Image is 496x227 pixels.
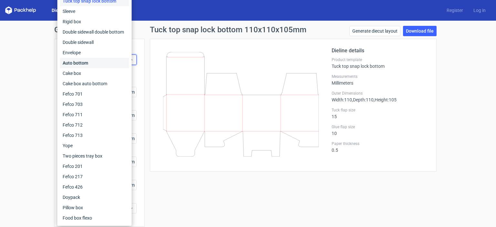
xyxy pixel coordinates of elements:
[332,91,429,96] label: Outer Dimensions
[60,16,129,27] div: Rigid box
[374,97,397,102] span: , Height : 105
[60,202,129,213] div: Pillow box
[349,26,400,36] a: Generate diecut layout
[403,26,437,36] a: Download file
[60,151,129,161] div: Two pieces tray box
[468,7,491,14] a: Log in
[332,108,429,119] div: 15
[332,74,429,86] div: Millimeters
[332,124,429,136] div: 10
[60,99,129,109] div: Fefco 703
[332,141,429,146] label: Paper thickness
[332,97,352,102] span: Width : 110
[352,97,374,102] span: , Depth : 110
[60,27,129,37] div: Double sidewall double bottom
[332,57,429,69] div: Tuck top snap lock bottom
[441,7,468,14] a: Register
[332,108,429,113] label: Tuck flap size
[60,109,129,120] div: Fefco 711
[60,68,129,78] div: Cake box
[46,7,74,14] a: Dielines
[332,124,429,129] label: Glue flap size
[332,74,429,79] label: Measurements
[332,47,429,55] h2: Dieline details
[60,120,129,130] div: Fefco 712
[54,26,442,34] h1: Generate new dieline
[60,192,129,202] div: Doypack
[60,140,129,151] div: Yope
[60,58,129,68] div: Auto bottom
[60,89,129,99] div: Fefco 701
[332,141,429,153] div: 0.5
[60,6,129,16] div: Sleeve
[60,47,129,58] div: Envelope
[60,78,129,89] div: Cake box auto bottom
[332,57,429,62] label: Product template
[60,37,129,47] div: Double sidewall
[150,26,306,34] h1: Tuck top snap lock bottom 110x110x105mm
[60,130,129,140] div: Fefco 713
[60,213,129,223] div: Food box flexo
[60,171,129,182] div: Fefco 217
[60,161,129,171] div: Fefco 201
[60,182,129,192] div: Fefco 426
